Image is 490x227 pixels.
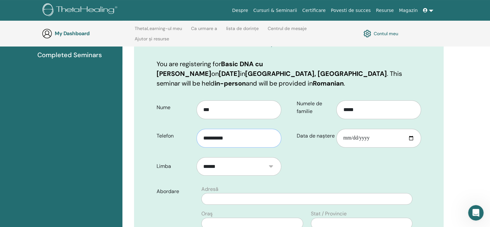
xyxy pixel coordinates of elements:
label: Numele de familie [292,98,337,118]
label: Data de naștere [292,130,337,142]
a: Ca urmare a [191,26,217,36]
a: Cursuri & Seminarii [251,5,300,16]
label: Oraş [201,210,213,218]
span: Completed Seminars [37,50,102,60]
label: Telefon [152,130,197,142]
a: Contul meu [363,28,398,39]
a: Despre [229,5,251,16]
a: Centrul de mesaje [268,26,307,36]
label: Nume [152,101,197,114]
b: [GEOGRAPHIC_DATA], [GEOGRAPHIC_DATA] [245,69,387,78]
b: Basic DNA cu [PERSON_NAME] [157,60,263,78]
a: Magazin [396,5,420,16]
h3: Confirmați-vă înregistrarea [157,35,421,47]
b: in-person [215,79,246,88]
b: Romanian [313,79,344,88]
a: ThetaLearning-ul meu [135,26,182,36]
b: [DATE] [219,69,240,78]
a: Certificare [300,5,328,16]
label: Adresă [201,185,218,193]
img: generic-user-icon.jpg [42,28,52,39]
label: Stat / Provincie [311,210,347,218]
label: Limba [152,160,197,172]
h3: My Dashboard [55,30,119,36]
a: Ajutor și resurse [135,36,169,46]
img: cog.svg [363,28,371,39]
a: Resurse [373,5,397,16]
a: Povesti de succes [328,5,373,16]
p: You are registering for on in . This seminar will be held and will be provided in . [157,59,421,88]
a: lista de dorințe [226,26,259,36]
iframe: Intercom live chat [468,205,484,221]
img: logo.png [43,3,120,18]
label: Abordare [152,185,197,198]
